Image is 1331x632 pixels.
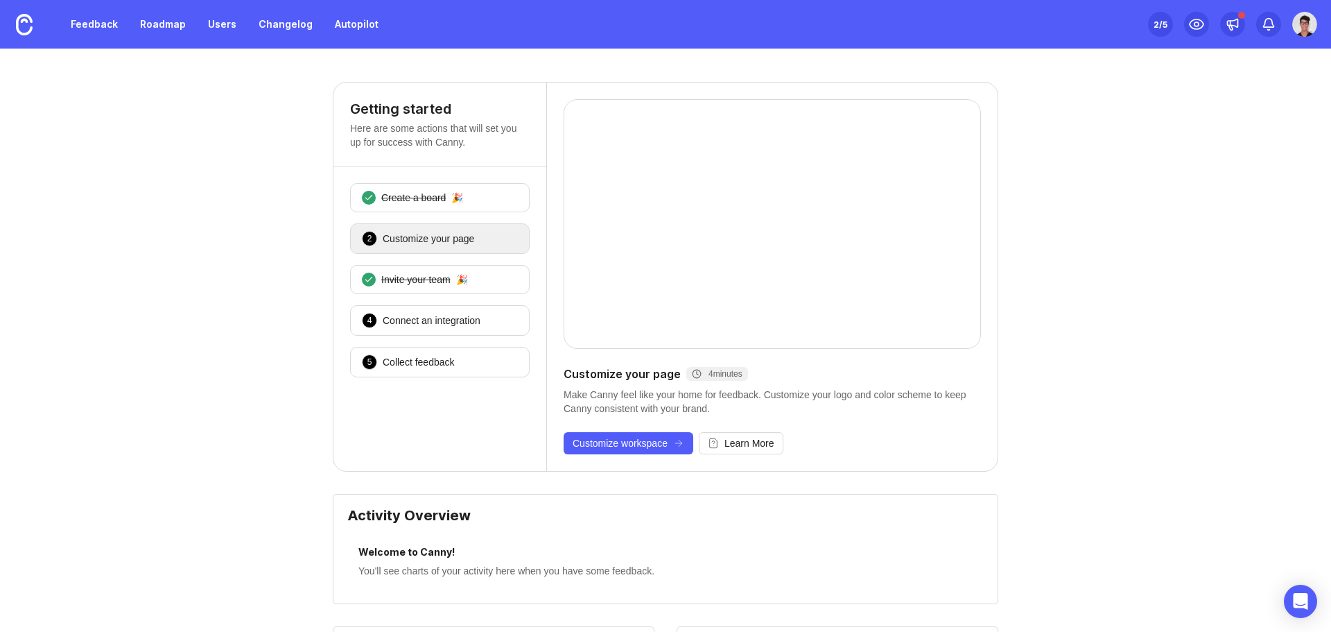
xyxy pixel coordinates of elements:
img: Canny Home [16,14,33,35]
span: Customize workspace [573,436,668,450]
a: Autopilot [327,12,387,37]
span: Learn More [724,436,774,450]
div: Invite your team [381,273,451,287]
img: Greg Teixeira [1292,12,1317,37]
div: 🎉 [456,275,468,284]
div: Connect an integration [383,314,480,327]
div: 4 [362,313,377,328]
p: Here are some actions that will set you up for success with Canny. [350,121,530,149]
div: 2 /5 [1154,15,1167,34]
div: 🎉 [451,193,463,203]
div: Create a board [381,191,446,205]
div: Customize your page [383,232,474,246]
div: Activity Overview [347,509,984,533]
h4: Getting started [350,99,530,119]
div: Collect feedback [383,355,455,369]
div: 2 [362,231,377,246]
div: 4 minutes [692,368,742,379]
button: Customize workspace [564,432,693,454]
button: Learn More [699,432,783,454]
div: You'll see charts of your activity here when you have some feedback. [358,563,973,579]
div: Make Canny feel like your home for feedback. Customize your logo and color scheme to keep Canny c... [564,388,981,416]
a: Users [200,12,245,37]
div: 5 [362,355,377,370]
div: Customize your page [564,366,981,382]
a: Roadmap [132,12,194,37]
div: Welcome to Canny! [358,545,973,563]
a: Feedback [62,12,126,37]
button: 2/5 [1148,12,1173,37]
div: Open Intercom Messenger [1284,585,1317,618]
a: Changelog [250,12,321,37]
